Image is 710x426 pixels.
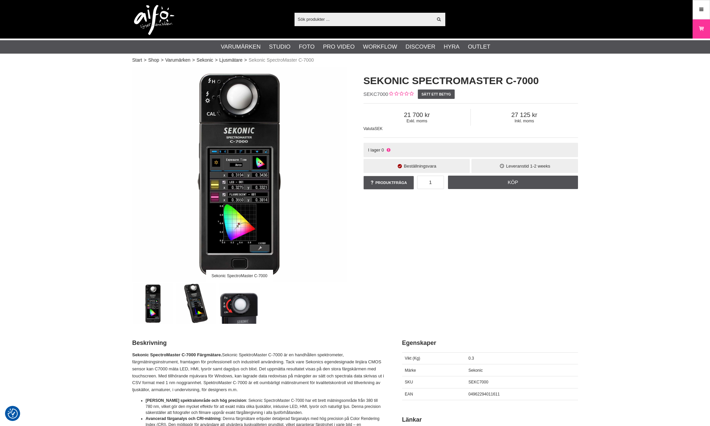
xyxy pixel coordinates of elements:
[404,164,436,169] span: Beställningsvara
[386,147,391,153] i: Ej i lager
[176,283,216,324] img: Sekonic SpectroMaster C-7000
[132,67,347,282] img: Sekonic SpectroMaster C-7000
[133,283,173,324] img: Sekonic SpectroMaster C-7000
[405,368,416,373] span: Märke
[132,352,385,393] p: Sekonic SpektroMaster C-7000 är en handhållen spektrometer, färgmätningsinstrument, framtagen för...
[402,339,578,347] h2: Egenskaper
[364,126,375,131] span: Valuta
[468,356,474,361] span: 0.3
[364,176,414,189] a: Produktfråga
[323,43,354,51] a: Pro Video
[418,89,455,99] a: Sätt ett betyg
[382,147,384,153] span: 0
[219,283,260,324] img: Sekonic SpectroMaster C-7000
[468,392,500,397] span: 04962294011611
[405,392,413,397] span: EAN
[405,380,413,384] span: SKU
[192,57,195,64] span: >
[405,43,435,51] a: Discover
[206,270,273,282] div: Sekonic SpectroMaster C-7000
[197,57,213,64] a: Sekonic
[471,111,578,119] span: 27 125
[215,57,217,64] span: >
[363,43,397,51] a: Workflow
[132,339,385,347] h2: Beskrivning
[221,43,261,51] a: Varumärken
[364,74,578,88] h1: Sekonic SpectroMaster C-7000
[295,14,433,24] input: Sök produkter ...
[134,5,174,35] img: logo.png
[146,398,385,416] li: : Sekonic SpectroMaster C-7000 har ett brett mätningsområde från 380 till 780 nm, vilket gör den ...
[148,57,159,64] a: Shop
[219,57,243,64] a: Ljusmätare
[364,111,471,119] span: 21 700
[299,43,315,51] a: Foto
[8,408,18,420] button: Samtyckesinställningar
[444,43,459,51] a: Hyra
[364,91,388,97] span: SEKC7000
[132,57,142,64] a: Start
[448,176,578,189] a: Köp
[402,416,578,424] h2: Länkar
[144,57,146,64] span: >
[368,147,380,153] span: I lager
[471,119,578,123] span: Inkl. moms
[364,119,471,123] span: Exkl. moms
[506,164,529,169] span: Leveranstid
[269,43,291,51] a: Studio
[165,57,190,64] a: Varumärken
[468,43,490,51] a: Outlet
[375,126,383,131] span: SEK
[146,416,221,421] strong: Avancerad färganalys och CRI-mätning
[388,91,413,98] div: Kundbetyg: 0
[146,398,246,403] strong: [PERSON_NAME] spektralområde och hög precision
[249,57,314,64] span: Sekonic SpectroMaster C-7000
[530,164,550,169] span: 1-2 weeks
[132,352,222,357] strong: Sekonic SpectroMaster C-7000 Färgmätare.
[468,368,483,373] span: Sekonic
[161,57,164,64] span: >
[468,380,488,384] span: SEKC7000
[244,57,247,64] span: >
[405,356,420,361] span: Vikt (Kg)
[8,409,18,419] img: Revisit consent button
